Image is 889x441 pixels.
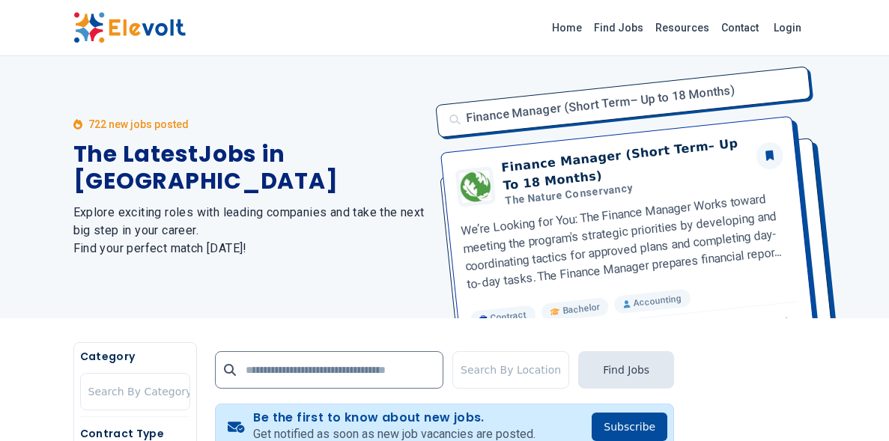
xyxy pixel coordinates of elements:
[546,16,588,40] a: Home
[592,413,667,441] button: Subscribe
[73,204,427,258] h2: Explore exciting roles with leading companies and take the next big step in your career. Find you...
[73,141,427,195] h1: The Latest Jobs in [GEOGRAPHIC_DATA]
[588,16,649,40] a: Find Jobs
[73,12,186,43] img: Elevolt
[88,117,189,132] p: 722 new jobs posted
[80,349,190,364] h5: Category
[765,13,810,43] a: Login
[649,16,715,40] a: Resources
[80,426,190,441] h5: Contract Type
[253,410,535,425] h4: Be the first to know about new jobs.
[814,369,889,441] iframe: Chat Widget
[715,16,765,40] a: Contact
[578,351,674,389] button: Find Jobs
